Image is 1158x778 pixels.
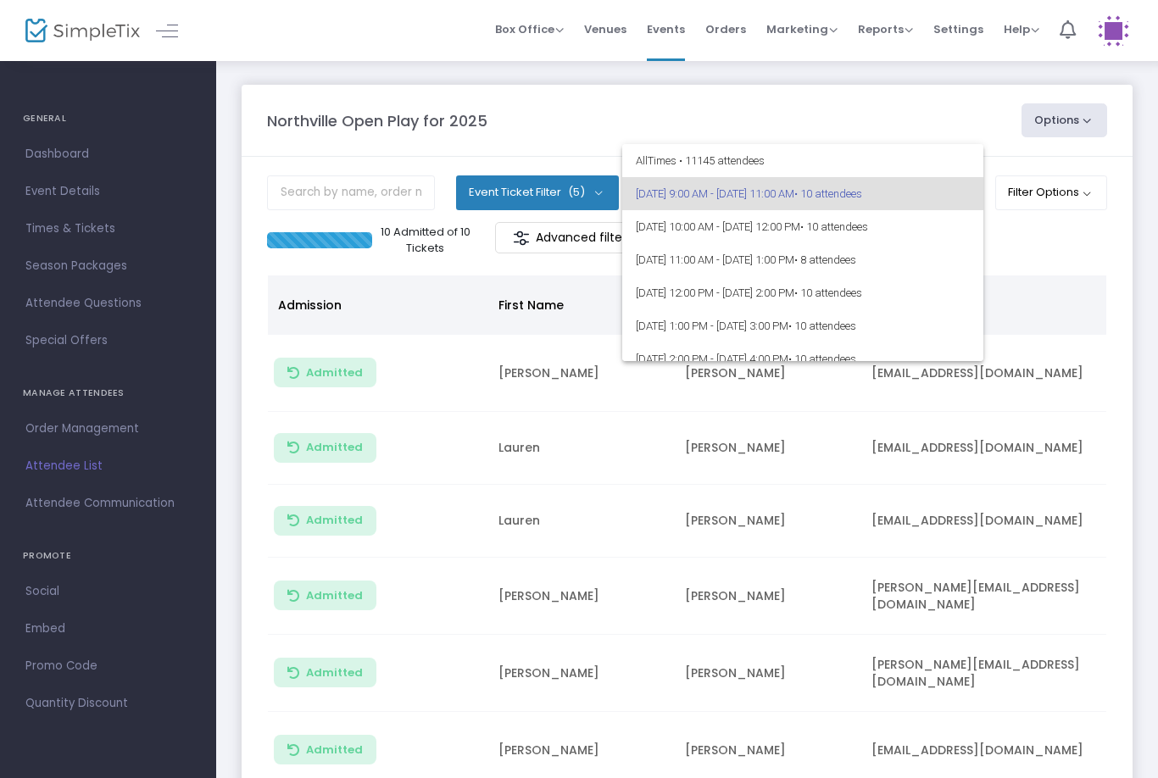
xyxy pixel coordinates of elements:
span: • 10 attendees [800,220,868,233]
span: • 10 attendees [788,320,856,332]
span: [DATE] 2:00 PM - [DATE] 4:00 PM [636,342,970,375]
span: [DATE] 10:00 AM - [DATE] 12:00 PM [636,210,970,243]
span: [DATE] 9:00 AM - [DATE] 11:00 AM [636,177,970,210]
span: [DATE] 1:00 PM - [DATE] 3:00 PM [636,309,970,342]
span: • 8 attendees [794,253,856,266]
span: All Times • 11145 attendees [636,144,970,177]
span: • 10 attendees [788,353,856,365]
span: • 10 attendees [794,187,862,200]
span: [DATE] 11:00 AM - [DATE] 1:00 PM [636,243,970,276]
span: [DATE] 12:00 PM - [DATE] 2:00 PM [636,276,970,309]
span: • 10 attendees [794,286,862,299]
